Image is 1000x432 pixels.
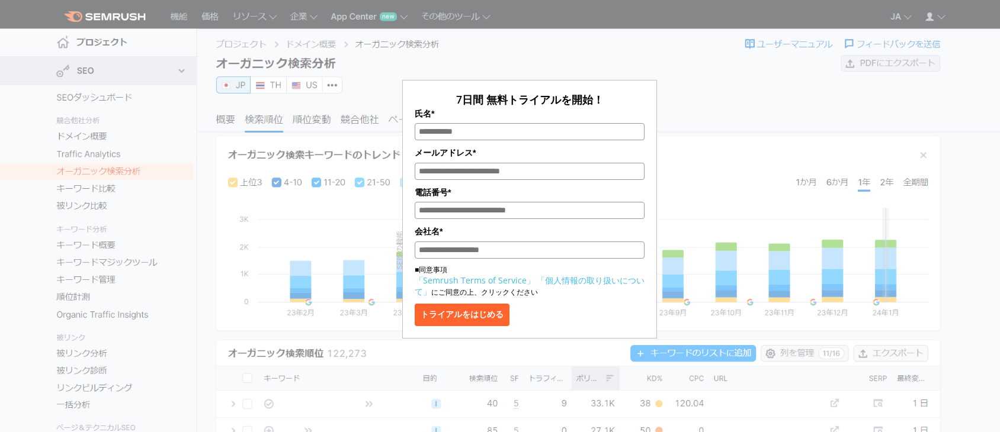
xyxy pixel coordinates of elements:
[415,275,645,297] a: 「個人情報の取り扱いについて」
[415,146,645,159] label: メールアドレス*
[415,275,535,286] a: 「Semrush Terms of Service」
[415,304,509,326] button: トライアルをはじめる
[415,265,645,298] p: ■同意事項 にご同意の上、クリックください
[456,92,604,107] span: 7日間 無料トライアルを開始！
[415,186,645,199] label: 電話番号*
